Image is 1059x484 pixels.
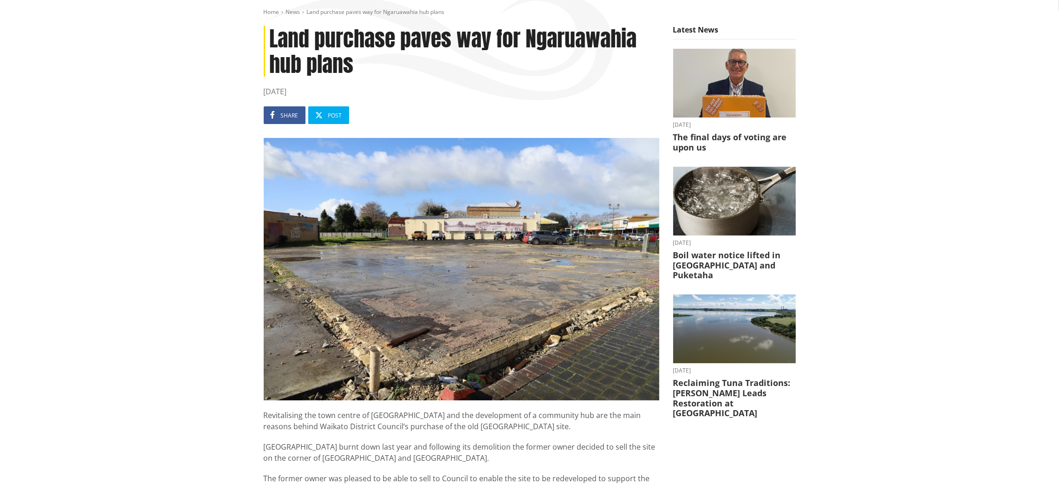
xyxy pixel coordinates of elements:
span: Post [328,111,342,119]
h3: Boil water notice lifted in [GEOGRAPHIC_DATA] and Puketaha [673,250,796,281]
span: Share [281,111,299,119]
time: [DATE] [673,368,796,373]
time: [DATE] [673,240,796,246]
p: Revitalising the town centre of [GEOGRAPHIC_DATA] and the development of a community hub are the ... [264,410,659,432]
img: boil water notice [673,167,796,236]
time: [DATE] [673,122,796,128]
h5: Latest News [673,26,796,39]
h3: The final days of voting are upon us [673,132,796,152]
span: Land purchase paves way for Ngaruawahia hub plans [307,8,445,16]
iframe: Messenger Launcher [1016,445,1050,478]
h1: Land purchase paves way for Ngaruawahia hub plans [264,26,659,77]
a: Home [264,8,279,16]
img: Waahi Lake [673,294,796,364]
a: Share [264,106,305,124]
a: Post [308,106,349,124]
a: News [286,8,300,16]
a: [DATE] Reclaiming Tuna Traditions: [PERSON_NAME] Leads Restoration at [GEOGRAPHIC_DATA] [673,294,796,419]
h3: Reclaiming Tuna Traditions: [PERSON_NAME] Leads Restoration at [GEOGRAPHIC_DATA] [673,378,796,418]
a: [DATE] The final days of voting are upon us [673,49,796,153]
img: New Ngaruawahia Hub site [264,138,659,400]
a: boil water notice gordonton puketaha [DATE] Boil water notice lifted in [GEOGRAPHIC_DATA] and Puk... [673,167,796,281]
nav: breadcrumb [264,8,796,16]
time: [DATE] [264,86,659,97]
p: [GEOGRAPHIC_DATA] burnt down last year and following its demolition the former owner decided to s... [264,441,659,464]
img: Craig Hobbs editorial elections [673,49,796,118]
